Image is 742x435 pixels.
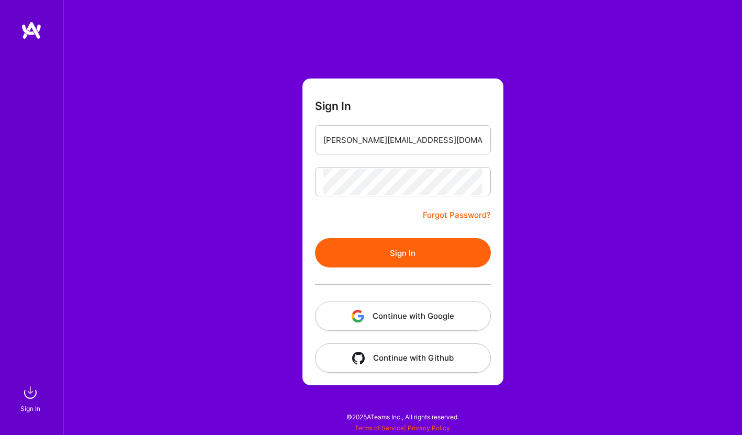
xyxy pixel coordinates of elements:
[352,352,365,364] img: icon
[20,382,41,403] img: sign in
[423,209,491,221] a: Forgot Password?
[20,403,40,414] div: Sign In
[315,238,491,267] button: Sign In
[63,404,742,430] div: © 2025 ATeams Inc., All rights reserved.
[408,424,450,432] a: Privacy Policy
[21,21,42,40] img: logo
[315,302,491,331] button: Continue with Google
[355,424,404,432] a: Terms of Service
[352,310,364,322] img: icon
[355,424,450,432] span: |
[315,99,351,113] h3: Sign In
[315,343,491,373] button: Continue with Github
[323,127,482,153] input: Email...
[22,382,41,414] a: sign inSign In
